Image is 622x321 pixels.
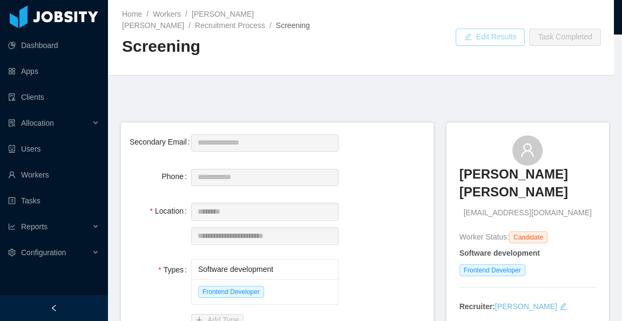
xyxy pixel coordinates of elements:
[8,35,99,56] a: icon: pie-chartDashboard
[459,249,540,257] strong: Software development
[150,207,191,215] label: Location
[459,302,495,311] strong: Recruiter:
[520,142,535,158] i: icon: user
[8,86,99,108] a: icon: auditClients
[21,119,54,127] span: Allocation
[122,36,361,58] h2: Screening
[8,190,99,211] a: icon: profileTasks
[188,21,191,30] span: /
[269,21,272,30] span: /
[130,138,194,146] label: Secondary Email
[162,172,191,181] label: Phone
[21,222,48,231] span: Reports
[459,233,509,241] span: Worker Status:
[8,119,16,127] i: icon: solution
[146,10,148,18] span: /
[8,249,16,256] i: icon: setting
[8,60,99,82] a: icon: appstoreApps
[459,166,596,201] h3: [PERSON_NAME] [PERSON_NAME]
[509,231,547,243] span: Candidate
[276,21,310,30] span: Screening
[198,286,264,298] span: Frontend Developer
[185,10,187,18] span: /
[459,264,525,276] span: Frontend Developer
[459,166,596,207] a: [PERSON_NAME] [PERSON_NAME]
[495,302,557,311] a: [PERSON_NAME]
[464,207,592,218] span: [EMAIL_ADDRESS][DOMAIN_NAME]
[8,164,99,186] a: icon: userWorkers
[8,138,99,160] a: icon: robotUsers
[158,265,191,274] label: Types
[191,169,339,186] input: Phone
[153,10,181,18] a: Workers
[8,223,16,230] i: icon: line-chart
[529,29,600,46] button: Task Completed
[198,259,332,279] div: Software development
[191,134,339,152] input: Secondary Email
[456,29,525,46] button: icon: editEdit Results
[195,21,265,30] a: Recruitment Process
[122,10,142,18] a: Home
[21,248,66,257] span: Configuration
[559,303,567,310] i: icon: edit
